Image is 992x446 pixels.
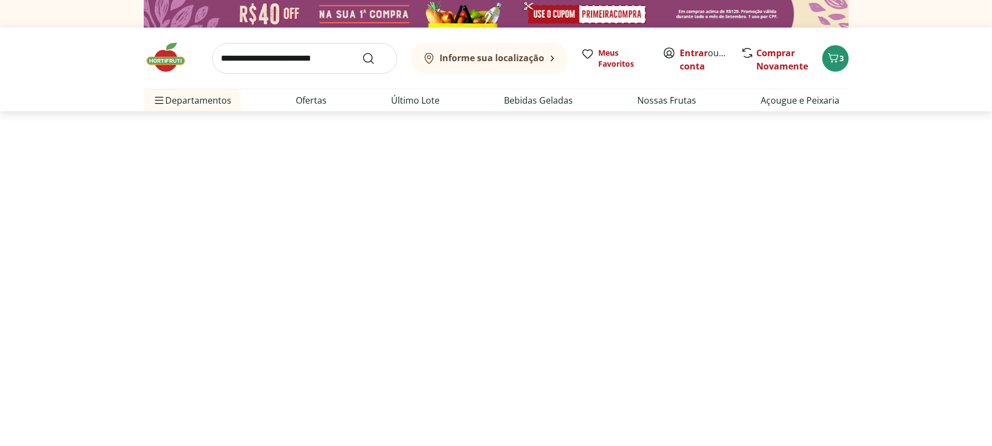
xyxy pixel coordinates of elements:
[757,47,809,72] a: Comprar Novamente
[680,46,729,73] span: ou
[440,52,545,64] b: Informe sua localização
[680,47,741,72] a: Criar conta
[212,43,397,74] input: search
[599,47,649,69] span: Meus Favoritos
[296,94,327,107] a: Ofertas
[153,87,232,114] span: Departamentos
[392,94,440,107] a: Último Lote
[581,47,649,69] a: Meus Favoritos
[144,41,199,74] img: Hortifruti
[761,94,840,107] a: Açougue e Peixaria
[362,52,388,65] button: Submit Search
[153,87,166,114] button: Menu
[840,53,844,63] span: 3
[505,94,573,107] a: Bebidas Geladas
[680,47,708,59] a: Entrar
[410,43,568,74] button: Informe sua localização
[638,94,697,107] a: Nossas Frutas
[822,45,849,72] button: Carrinho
